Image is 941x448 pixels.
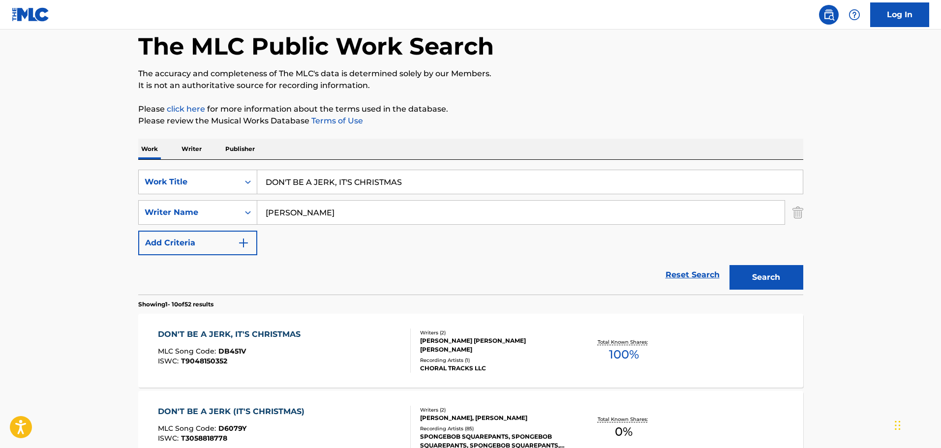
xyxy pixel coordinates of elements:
span: D6079Y [218,424,246,433]
a: Log In [870,2,929,27]
p: Publisher [222,139,258,159]
img: Delete Criterion [792,200,803,225]
div: Drag [895,411,901,440]
div: Writer Name [145,207,233,218]
a: click here [167,104,205,114]
a: Terms of Use [309,116,363,125]
img: MLC Logo [12,7,50,22]
div: Recording Artists ( 1 ) [420,357,569,364]
span: 100 % [609,346,639,363]
p: Please review the Musical Works Database [138,115,803,127]
div: DON'T BE A JERK (IT'S CHRISTMAS) [158,406,309,418]
a: DON'T BE A JERK, IT'S CHRISTMASMLC Song Code:DB451VISWC:T9048150352Writers (2)[PERSON_NAME] [PERS... [138,314,803,388]
img: help [849,9,860,21]
a: Reset Search [661,264,725,286]
a: Public Search [819,5,839,25]
span: ISWC : [158,357,181,365]
button: Search [729,265,803,290]
img: search [823,9,835,21]
span: T3058818778 [181,434,227,443]
span: ISWC : [158,434,181,443]
p: Total Known Shares: [598,416,650,423]
span: MLC Song Code : [158,424,218,433]
span: T9048150352 [181,357,227,365]
div: Help [845,5,864,25]
p: Showing 1 - 10 of 52 results [138,300,213,309]
p: The accuracy and completeness of The MLC's data is determined solely by our Members. [138,68,803,80]
div: DON'T BE A JERK, IT'S CHRISTMAS [158,329,305,340]
p: It is not an authoritative source for recording information. [138,80,803,91]
p: Work [138,139,161,159]
h1: The MLC Public Work Search [138,31,494,61]
p: Please for more information about the terms used in the database. [138,103,803,115]
div: Work Title [145,176,233,188]
span: 0 % [615,423,633,441]
div: Writers ( 2 ) [420,406,569,414]
iframe: Chat Widget [892,401,941,448]
div: Recording Artists ( 85 ) [420,425,569,432]
button: Add Criteria [138,231,257,255]
span: MLC Song Code : [158,347,218,356]
div: CHORAL TRACKS LLC [420,364,569,373]
p: Writer [179,139,205,159]
img: 9d2ae6d4665cec9f34b9.svg [238,237,249,249]
form: Search Form [138,170,803,295]
span: DB451V [218,347,246,356]
p: Total Known Shares: [598,338,650,346]
div: [PERSON_NAME] [PERSON_NAME] [PERSON_NAME] [420,336,569,354]
div: Writers ( 2 ) [420,329,569,336]
div: [PERSON_NAME], [PERSON_NAME] [420,414,569,422]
